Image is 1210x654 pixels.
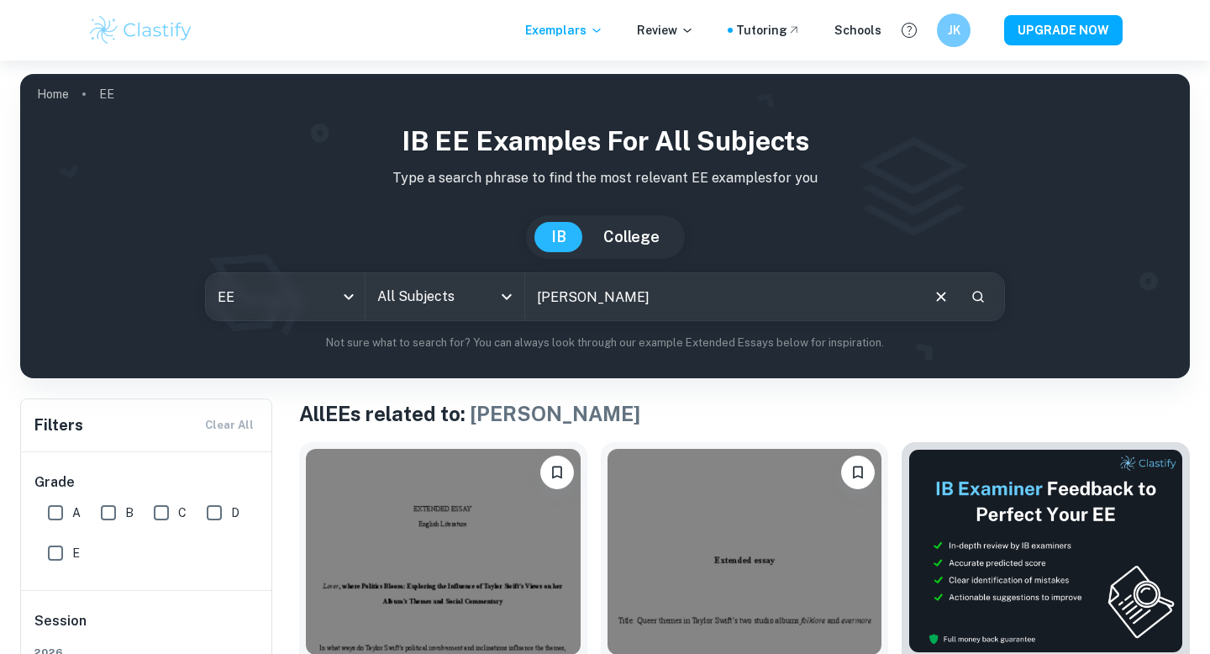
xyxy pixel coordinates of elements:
span: D [231,504,239,522]
button: Help and Feedback [895,16,923,45]
button: UPGRADE NOW [1004,15,1123,45]
p: EE [99,85,114,103]
p: Exemplars [525,21,603,40]
a: Tutoring [736,21,801,40]
span: [PERSON_NAME] [470,402,640,425]
button: Bookmark [841,456,875,489]
p: Review [637,21,694,40]
h1: IB EE examples for all subjects [34,121,1176,161]
button: Open [495,285,518,309]
button: IB [534,222,583,252]
span: E [72,544,80,562]
button: Bookmark [540,456,574,489]
button: Clear [925,281,957,313]
h6: Grade [34,472,260,493]
h6: Session [34,611,260,645]
h6: JK [944,21,964,40]
button: College [587,222,676,252]
img: Clastify logo [87,13,194,47]
input: E.g. player arrangements, enthalpy of combustion, analysis of a big city... [525,273,918,320]
button: Search [964,282,992,311]
p: Type a search phrase to find the most relevant EE examples for you [34,168,1176,188]
span: C [178,504,187,522]
img: Thumbnail [908,449,1183,653]
img: profile cover [20,74,1190,378]
h6: Filters [34,414,83,437]
div: EE [206,273,365,320]
span: B [125,504,134,522]
span: A [72,504,81,522]
p: Not sure what to search for? You can always look through our example Extended Essays below for in... [34,335,1176,351]
a: Home [37,82,69,106]
a: Schools [834,21,881,40]
button: JK [937,13,971,47]
h1: All EEs related to: [299,398,1190,429]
